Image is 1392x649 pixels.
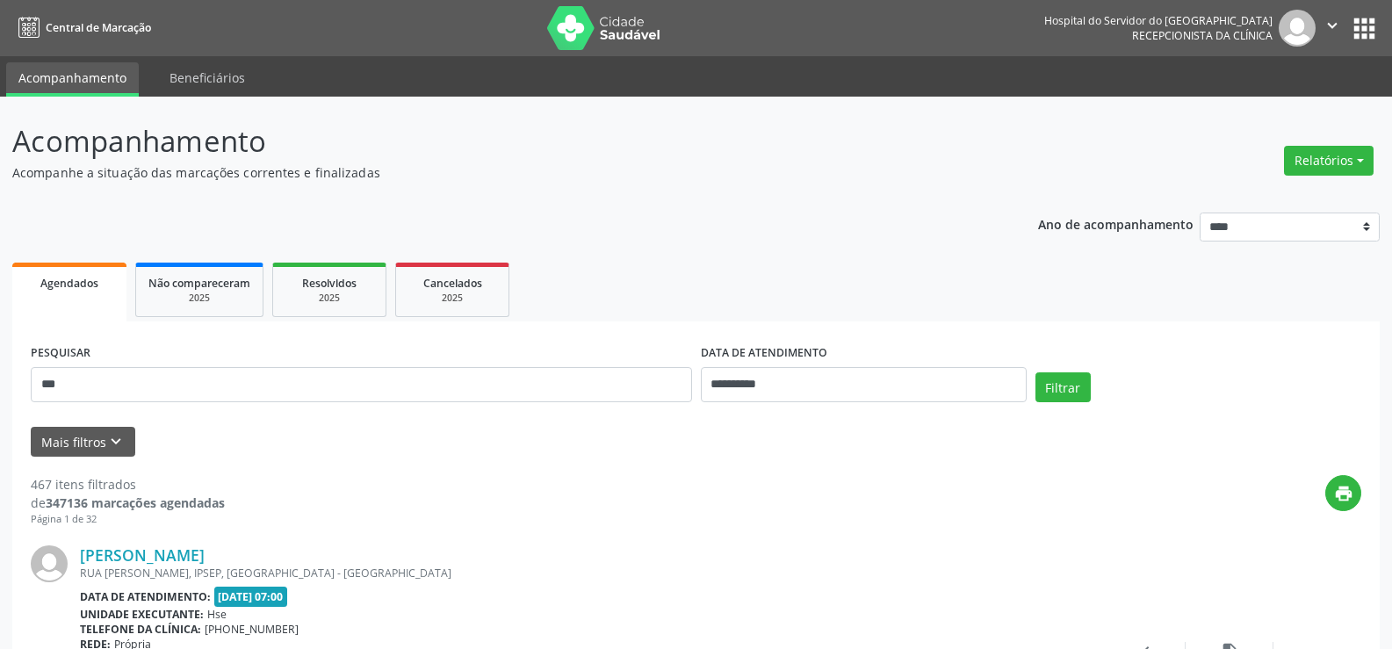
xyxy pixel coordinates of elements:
[6,62,139,97] a: Acompanhamento
[157,62,257,93] a: Beneficiários
[31,340,90,367] label: PESQUISAR
[1284,146,1374,176] button: Relatórios
[31,545,68,582] img: img
[408,292,496,305] div: 2025
[423,276,482,291] span: Cancelados
[1316,10,1349,47] button: 
[40,276,98,291] span: Agendados
[285,292,373,305] div: 2025
[31,512,225,527] div: Página 1 de 32
[1334,484,1353,503] i: print
[1325,475,1361,511] button: print
[1279,10,1316,47] img: img
[302,276,357,291] span: Resolvidos
[80,589,211,604] b: Data de atendimento:
[1349,13,1380,44] button: apps
[106,432,126,451] i: keyboard_arrow_down
[12,13,151,42] a: Central de Marcação
[31,427,135,458] button: Mais filtroskeyboard_arrow_down
[12,119,970,163] p: Acompanhamento
[31,494,225,512] div: de
[148,292,250,305] div: 2025
[701,340,827,367] label: DATA DE ATENDIMENTO
[31,475,225,494] div: 467 itens filtrados
[148,276,250,291] span: Não compareceram
[205,622,299,637] span: [PHONE_NUMBER]
[46,494,225,511] strong: 347136 marcações agendadas
[207,607,227,622] span: Hse
[80,566,1098,580] div: RUA [PERSON_NAME], IPSEP, [GEOGRAPHIC_DATA] - [GEOGRAPHIC_DATA]
[1038,213,1194,234] p: Ano de acompanhamento
[214,587,288,607] span: [DATE] 07:00
[1044,13,1273,28] div: Hospital do Servidor do [GEOGRAPHIC_DATA]
[12,163,970,182] p: Acompanhe a situação das marcações correntes e finalizadas
[1323,16,1342,35] i: 
[1132,28,1273,43] span: Recepcionista da clínica
[80,622,201,637] b: Telefone da clínica:
[80,545,205,565] a: [PERSON_NAME]
[80,607,204,622] b: Unidade executante:
[1035,372,1091,402] button: Filtrar
[46,20,151,35] span: Central de Marcação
